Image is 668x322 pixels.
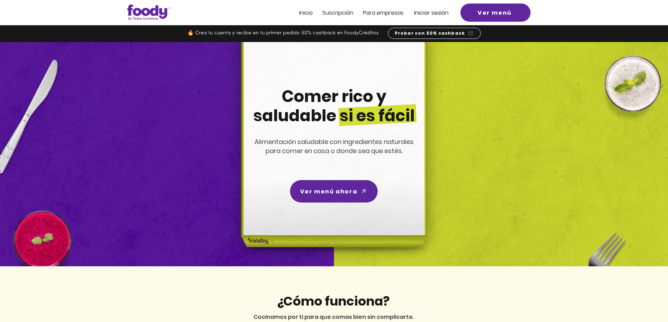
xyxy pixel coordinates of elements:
[478,8,512,17] span: Ver menú
[363,9,370,17] span: Pa
[322,10,353,16] a: Suscripción
[414,10,448,16] a: Iniciar sesión
[395,30,465,36] span: Probar con 50% cashback
[277,292,390,310] span: ¿Cómo funciona?
[322,9,353,17] span: Suscripción
[627,281,661,315] iframe: Messagebird Livechat Widget
[388,28,481,39] a: Probar con 50% cashback
[254,313,414,321] span: Cocinamos por ti para que comas bien sin complicarte.
[300,187,357,196] span: Ver menú ahora
[187,30,379,36] span: 🔥 Crea tu cuenta y recibe en tu primer pedido 50% cashback en FoodyCréditos
[460,4,531,22] a: Ver menú
[290,180,378,203] a: Ver menú ahora
[221,42,444,266] img: headline-center-compress.png
[363,10,404,16] a: Para empresas
[253,85,415,127] span: Comer rico y saludable si es fácil
[255,137,414,155] span: Alimentación saludable con ingredientes naturales para comer en casa o donde sea que estés.
[299,10,313,16] a: Inicio
[370,9,404,17] span: ra empresas
[299,9,313,17] span: Inicio
[414,9,448,17] span: Iniciar sesión
[127,5,170,20] img: Logo_Foody V2.0.0 (3).png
